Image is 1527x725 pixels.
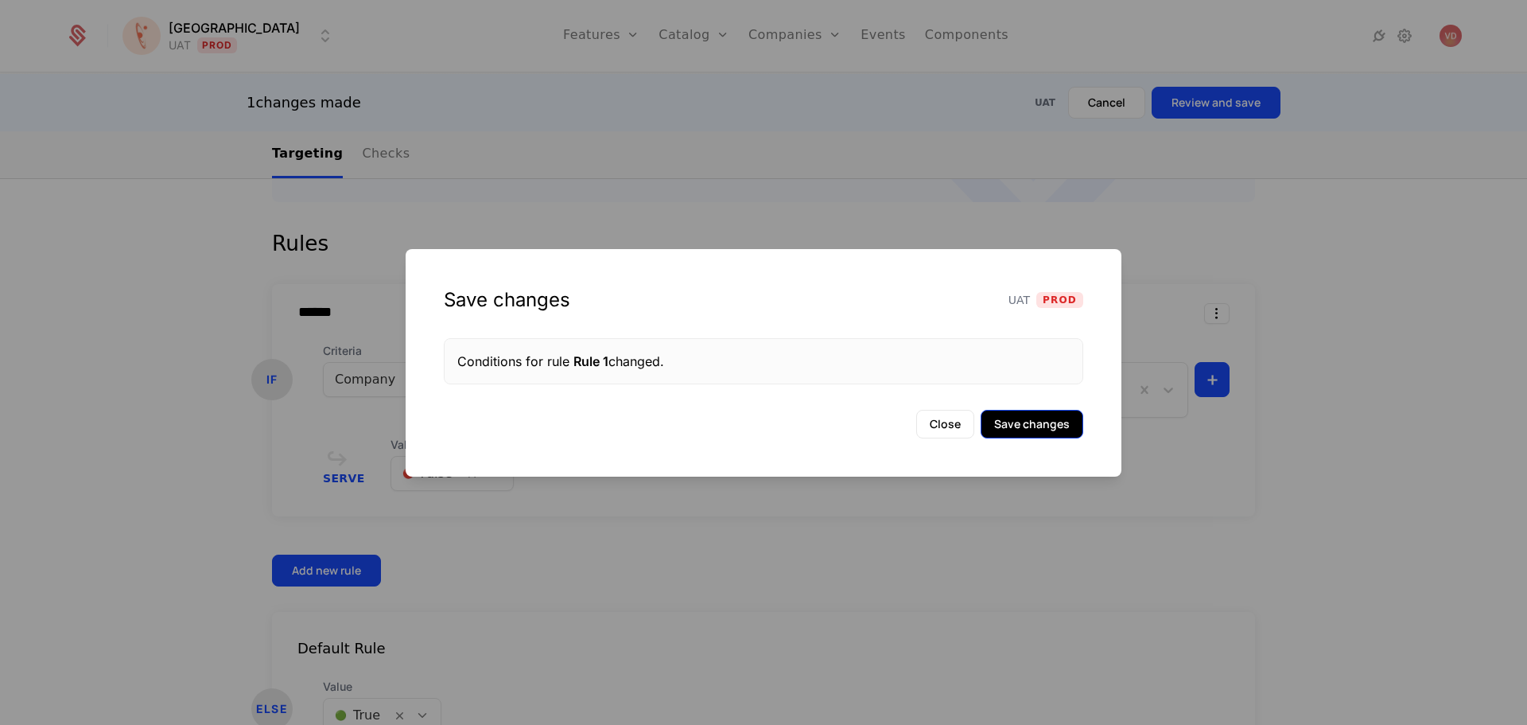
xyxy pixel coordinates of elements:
[1008,292,1030,308] span: UAT
[1036,292,1083,308] span: Prod
[916,410,974,439] button: Close
[457,352,1070,371] div: Conditions for rule changed.
[981,410,1083,439] button: Save changes
[444,287,570,313] div: Save changes
[573,353,608,369] span: Rule 1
